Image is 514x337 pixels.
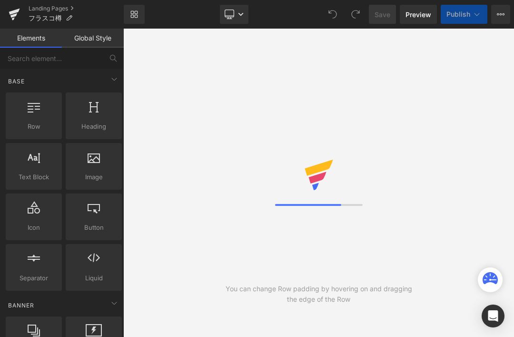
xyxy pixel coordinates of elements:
[9,273,59,283] span: Separator
[491,5,510,24] button: More
[441,5,487,24] button: Publish
[346,5,365,24] button: Redo
[221,284,416,305] div: You can change Row padding by hovering on and dragging the edge of the Row
[29,5,124,12] a: Landing Pages
[62,29,124,48] a: Global Style
[69,273,119,283] span: Liquid
[9,122,59,132] span: Row
[9,223,59,233] span: Icon
[29,14,62,22] span: フラスコ樽
[69,122,119,132] span: Heading
[446,10,470,18] span: Publish
[400,5,437,24] a: Preview
[375,10,390,20] span: Save
[323,5,342,24] button: Undo
[69,172,119,182] span: Image
[124,5,145,24] a: New Library
[9,172,59,182] span: Text Block
[69,223,119,233] span: Button
[482,305,504,327] div: Open Intercom Messenger
[405,10,431,20] span: Preview
[7,301,35,310] span: Banner
[7,77,26,86] span: Base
